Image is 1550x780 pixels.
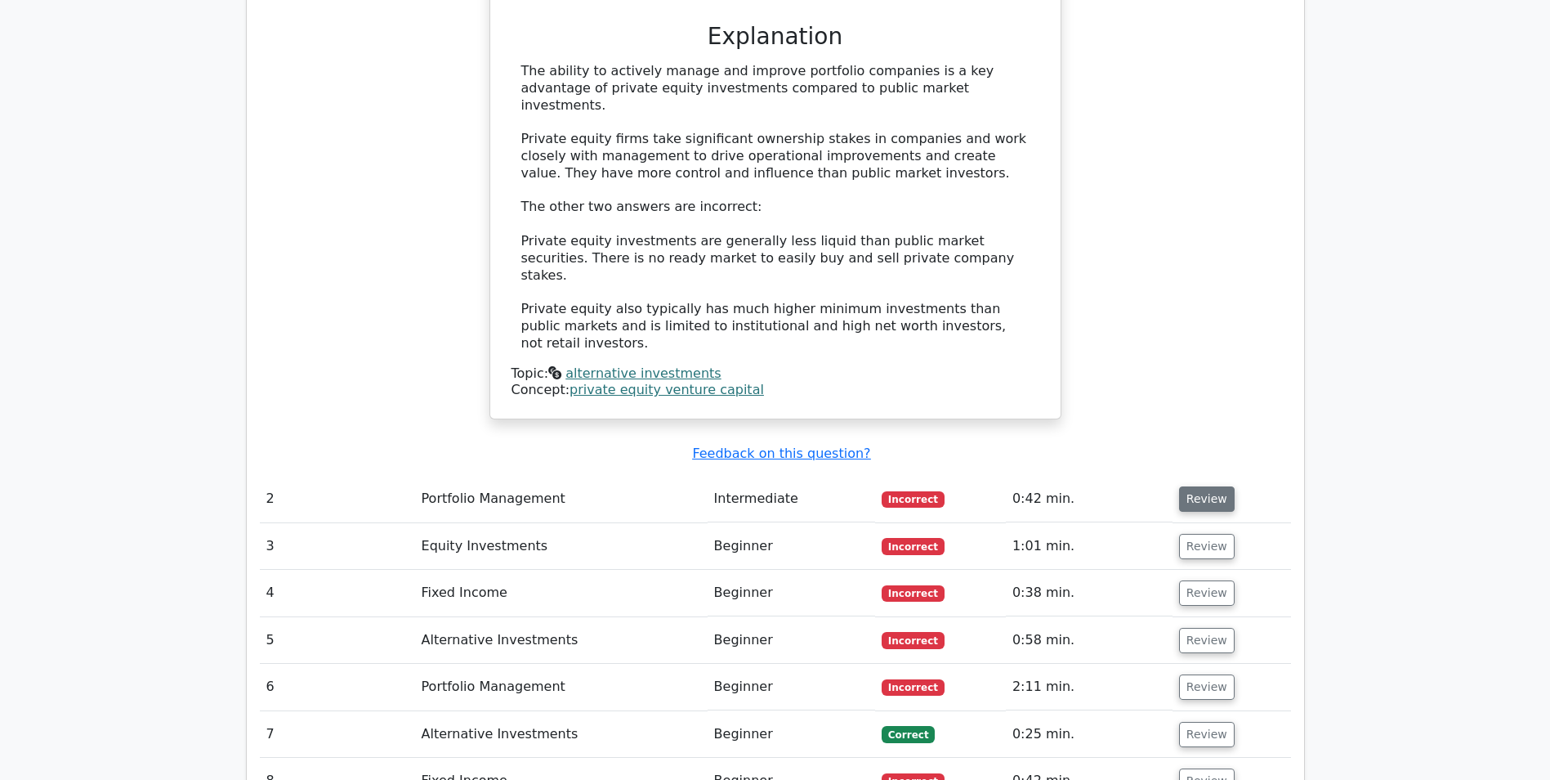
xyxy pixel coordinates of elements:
h3: Explanation [521,23,1030,51]
td: Alternative Investments [415,617,708,664]
span: Incorrect [882,632,945,648]
div: The ability to actively manage and improve portfolio companies is a key advantage of private equi... [521,63,1030,352]
span: Incorrect [882,679,945,696]
button: Review [1179,534,1235,559]
a: Feedback on this question? [692,446,870,461]
td: 1:01 min. [1006,523,1173,570]
td: 0:42 min. [1006,476,1173,522]
button: Review [1179,581,1235,606]
td: Beginner [708,617,875,664]
span: Correct [882,726,935,742]
td: Beginner [708,570,875,616]
td: 6 [260,664,415,711]
td: Alternative Investments [415,711,708,758]
td: 0:25 min. [1006,711,1173,758]
button: Review [1179,722,1235,747]
span: Incorrect [882,538,945,554]
td: Portfolio Management [415,664,708,711]
button: Review [1179,628,1235,653]
button: Review [1179,486,1235,512]
span: Incorrect [882,491,945,508]
td: Equity Investments [415,523,708,570]
span: Incorrect [882,585,945,602]
div: Topic: [511,365,1039,383]
td: Intermediate [708,476,875,522]
td: 4 [260,570,415,616]
td: 5 [260,617,415,664]
td: 7 [260,711,415,758]
td: 2:11 min. [1006,664,1173,711]
td: Beginner [708,523,875,570]
button: Review [1179,675,1235,700]
td: Beginner [708,711,875,758]
td: 3 [260,523,415,570]
td: Fixed Income [415,570,708,616]
a: private equity venture capital [570,382,764,397]
td: 2 [260,476,415,522]
td: 0:38 min. [1006,570,1173,616]
a: alternative investments [565,365,721,381]
td: 0:58 min. [1006,617,1173,664]
td: Portfolio Management [415,476,708,522]
div: Concept: [511,382,1039,399]
td: Beginner [708,664,875,711]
